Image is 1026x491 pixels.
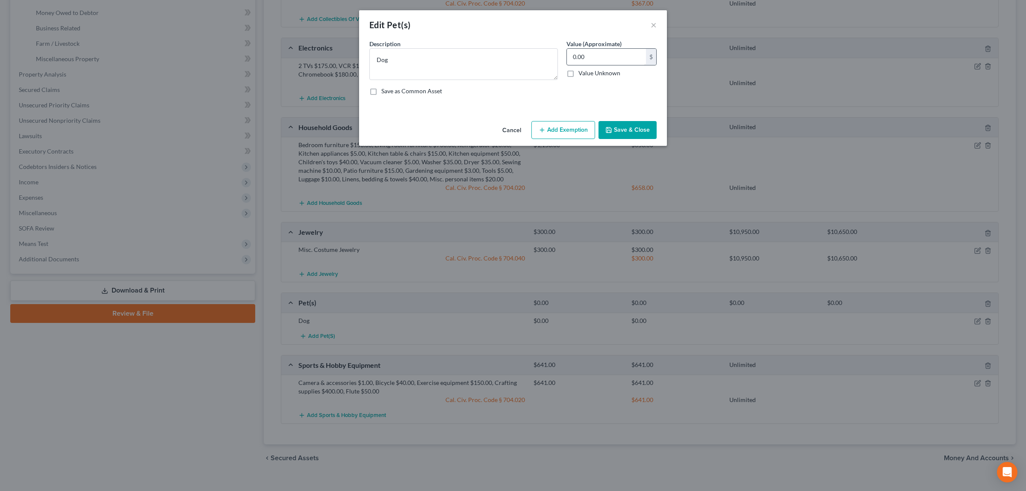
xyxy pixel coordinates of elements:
div: Open Intercom Messenger [997,462,1017,482]
button: Cancel [495,122,528,139]
button: × [651,20,657,30]
span: Description [369,40,401,47]
button: Save & Close [598,121,657,139]
input: 0.00 [567,49,646,65]
button: Add Exemption [531,121,595,139]
div: $ [646,49,656,65]
label: Save as Common Asset [381,87,442,95]
label: Value Unknown [578,69,620,77]
div: Edit Pet(s) [369,19,410,31]
label: Value (Approximate) [566,39,622,48]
